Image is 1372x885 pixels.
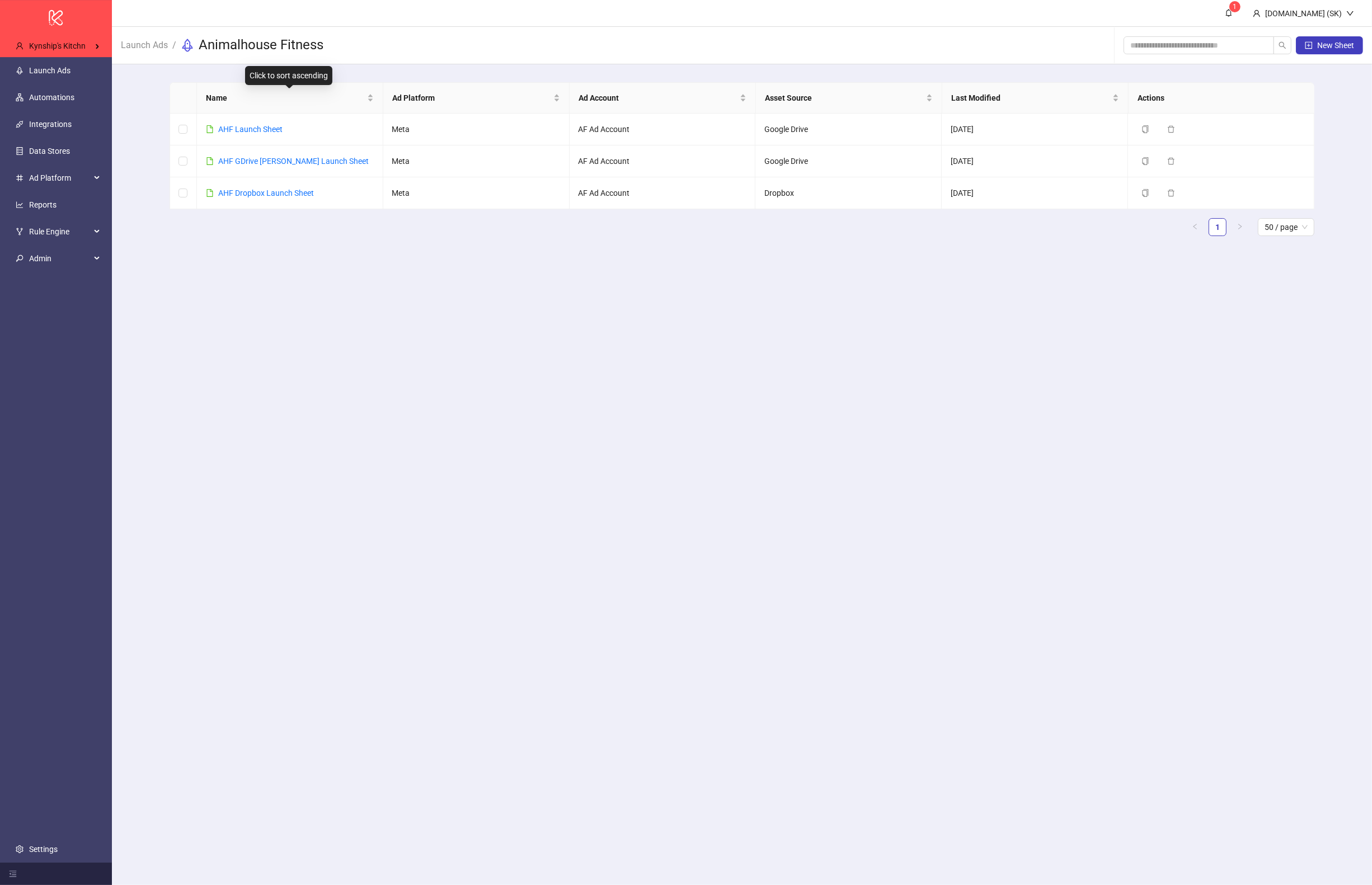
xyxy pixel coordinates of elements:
li: 1 [1209,218,1227,236]
div: Page Size [1258,218,1314,236]
td: Dropbox [755,177,942,209]
a: Launch Ads [119,38,170,50]
span: Last Modified [951,92,1110,104]
a: Launch Ads [29,66,71,75]
span: down [1346,10,1354,17]
span: right [1237,223,1243,230]
span: copy [1141,157,1149,165]
span: plus-square [1305,41,1313,49]
span: Admin [29,247,91,270]
a: Automations [29,93,74,102]
span: number [16,174,24,182]
span: Kynship's Kitchn [29,41,86,50]
span: rocket [181,39,194,52]
td: Google Drive [755,114,942,145]
span: Rule Engine [29,220,91,243]
th: Ad Platform [383,83,570,114]
a: Data Stores [29,147,70,156]
td: AF Ad Account [570,177,756,209]
td: AF Ad Account [570,145,756,177]
th: Name [197,83,383,114]
td: Meta [383,145,570,177]
div: [DOMAIN_NAME] (SK) [1261,7,1346,20]
td: [DATE] [942,145,1128,177]
span: 50 / page [1265,219,1308,236]
span: bell [1225,9,1233,17]
span: file [206,157,214,165]
span: key [16,255,24,262]
th: Asset Source [756,83,942,114]
span: copy [1141,189,1149,197]
button: right [1231,218,1249,236]
span: user [16,42,24,50]
span: delete [1167,125,1175,133]
span: Name [206,92,365,104]
span: delete [1167,189,1175,197]
td: AF Ad Account [570,114,756,145]
span: New Sheet [1317,41,1354,50]
li: Next Page [1231,218,1249,236]
a: AHF Dropbox Launch Sheet [218,189,314,197]
a: AHF Launch Sheet [218,125,283,134]
span: search [1279,41,1286,49]
td: [DATE] [942,114,1128,145]
h3: Animalhouse Fitness [199,36,323,54]
th: Ad Account [570,83,756,114]
span: left [1192,223,1199,230]
span: user [1253,10,1261,17]
span: copy [1141,125,1149,133]
span: fork [16,228,24,236]
span: file [206,189,214,197]
li: / [172,36,176,54]
td: Meta [383,114,570,145]
td: Meta [383,177,570,209]
div: Click to sort ascending [245,66,332,85]
button: left [1186,218,1204,236]
sup: 1 [1229,1,1241,12]
td: [DATE] [942,177,1128,209]
a: Settings [29,845,58,854]
td: Google Drive [755,145,942,177]
span: Asset Source [765,92,924,104]
span: 1 [1233,3,1237,11]
a: AHF GDrive [PERSON_NAME] Launch Sheet [218,157,369,166]
a: 1 [1209,219,1226,236]
th: Last Modified [942,83,1129,114]
a: Integrations [29,120,72,129]
span: Ad Platform [29,167,91,189]
span: Ad Account [579,92,737,104]
th: Actions [1129,83,1315,114]
span: Ad Platform [392,92,551,104]
span: menu-fold [9,870,17,878]
li: Previous Page [1186,218,1204,236]
span: file [206,125,214,133]
a: Reports [29,200,57,209]
button: New Sheet [1296,36,1363,54]
span: delete [1167,157,1175,165]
